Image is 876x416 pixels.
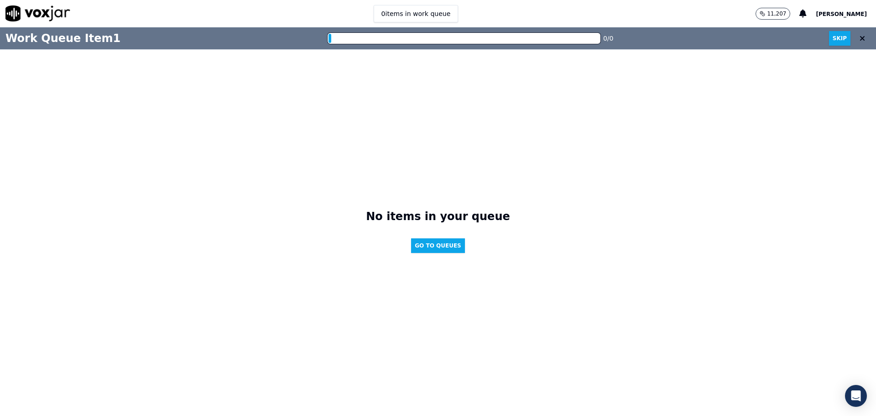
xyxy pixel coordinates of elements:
p: 11,207 [767,10,786,17]
img: voxjar logo [5,5,70,21]
button: [PERSON_NAME] [816,8,876,19]
h1: Work Queue Item 1 [5,31,120,46]
div: Open Intercom Messenger [845,385,867,407]
button: Skip [829,31,850,46]
button: 0items in work queue [374,5,459,22]
button: Go to Queues [411,238,465,253]
button: 11,207 [756,8,790,20]
h3: No items in your queue [366,209,510,235]
div: 0 / 0 [603,34,614,43]
button: 11,207 [756,8,799,20]
span: [PERSON_NAME] [816,11,867,17]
